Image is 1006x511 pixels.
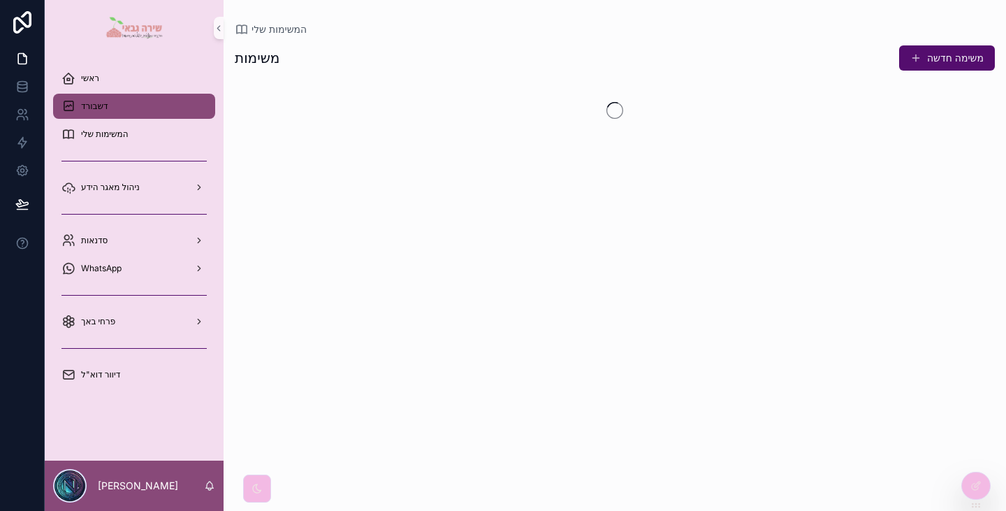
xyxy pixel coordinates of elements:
[103,17,166,39] img: App logo
[53,175,215,200] a: ניהול מאגר הידע
[81,129,129,140] span: המשימות שלי
[45,56,224,405] div: scrollable content
[81,235,108,246] span: סדנאות
[251,22,307,36] span: המשימות שלי
[81,316,115,327] span: פרחי באך
[53,228,215,253] a: סדנאות
[53,256,215,281] a: WhatsApp
[53,94,215,119] a: דשבורד
[81,182,140,193] span: ניהול מאגר הידע
[235,48,279,68] h1: משימות
[81,73,99,84] span: ראשי
[53,309,215,334] a: פרחי באך
[53,122,215,147] a: המשימות שלי
[81,369,120,380] span: דיוור דוא"ל
[81,101,108,112] span: דשבורד
[899,45,995,71] button: משימה חדשה
[81,263,122,274] span: WhatsApp
[53,66,215,91] a: ראשי
[235,22,307,36] a: המשימות שלי
[53,362,215,387] a: דיוור דוא"ל
[98,479,178,493] p: [PERSON_NAME]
